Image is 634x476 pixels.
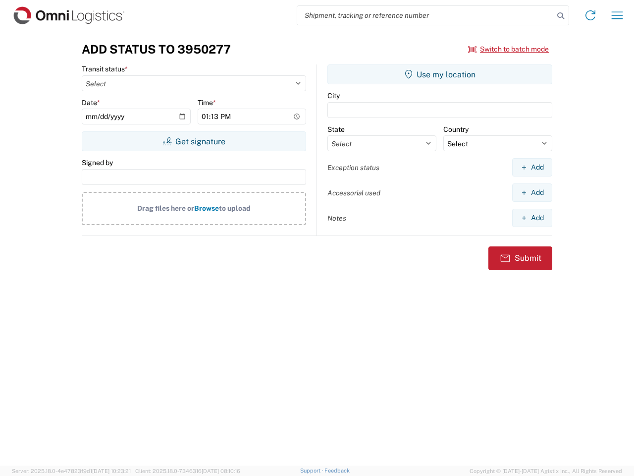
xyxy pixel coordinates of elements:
[82,64,128,73] label: Transit status
[512,183,552,202] button: Add
[12,468,131,474] span: Server: 2025.18.0-4e47823f9d1
[470,467,622,476] span: Copyright © [DATE]-[DATE] Agistix Inc., All Rights Reserved
[324,468,350,474] a: Feedback
[82,98,100,107] label: Date
[512,158,552,177] button: Add
[327,188,380,197] label: Accessorial used
[300,468,325,474] a: Support
[327,163,379,172] label: Exception status
[512,209,552,227] button: Add
[82,131,306,151] button: Get signature
[82,42,231,57] h3: Add Status to 3950277
[327,214,346,223] label: Notes
[135,468,240,474] span: Client: 2025.18.0-7346316
[82,158,113,167] label: Signed by
[327,64,552,84] button: Use my location
[297,6,554,25] input: Shipment, tracking or reference number
[468,41,549,58] button: Switch to batch mode
[443,125,469,134] label: Country
[202,468,240,474] span: [DATE] 08:10:16
[219,204,251,212] span: to upload
[137,204,194,212] span: Drag files here or
[488,246,552,270] button: Submit
[198,98,216,107] label: Time
[92,468,131,474] span: [DATE] 10:23:21
[327,91,340,100] label: City
[194,204,219,212] span: Browse
[327,125,345,134] label: State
